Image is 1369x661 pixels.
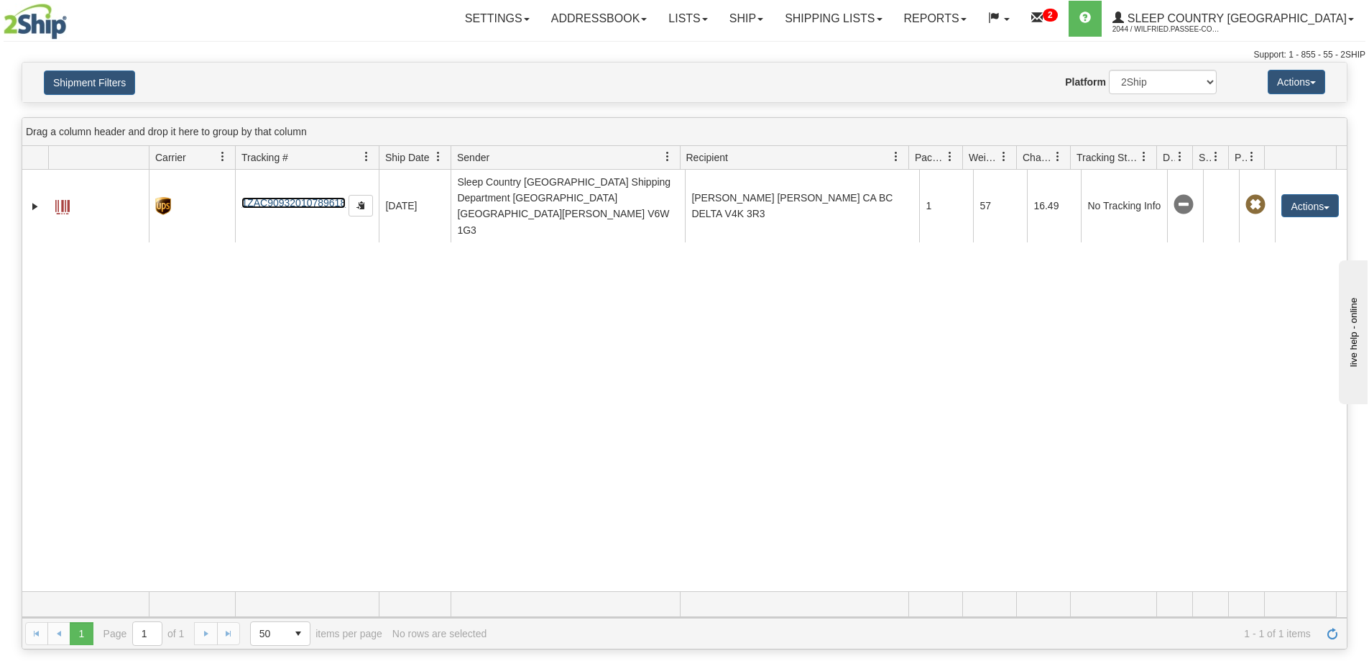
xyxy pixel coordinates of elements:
td: 1 [919,170,973,242]
a: Label [55,193,70,216]
span: Page of 1 [103,621,185,646]
span: Shipment Issues [1199,150,1211,165]
td: 16.49 [1027,170,1081,242]
a: Delivery Status filter column settings [1168,145,1192,169]
span: Charge [1023,150,1053,165]
span: Page 1 [70,622,93,645]
img: logo2044.jpg [4,4,67,40]
a: Ship [719,1,774,37]
a: Shipment Issues filter column settings [1204,145,1228,169]
a: Charge filter column settings [1046,145,1070,169]
span: Ship Date [385,150,429,165]
div: Support: 1 - 855 - 55 - 2SHIP [4,49,1365,61]
a: Lists [658,1,718,37]
a: Recipient filter column settings [884,145,908,169]
a: Ship Date filter column settings [426,145,451,169]
span: Weight [969,150,999,165]
sup: 2 [1043,9,1058,22]
button: Actions [1268,70,1325,94]
span: Pickup Status [1235,150,1247,165]
span: Pickup Not Assigned [1245,195,1266,215]
a: Reports [893,1,977,37]
span: 50 [259,626,278,641]
span: No Tracking Info [1174,195,1194,215]
td: [PERSON_NAME] [PERSON_NAME] CA BC DELTA V4K 3R3 [685,170,919,242]
label: Platform [1065,75,1106,89]
iframe: chat widget [1336,257,1368,404]
span: Recipient [686,150,728,165]
button: Copy to clipboard [349,195,373,216]
td: [DATE] [379,170,451,242]
span: Carrier [155,150,186,165]
button: Actions [1281,194,1339,217]
button: Shipment Filters [44,70,135,95]
span: Packages [915,150,945,165]
a: Settings [454,1,540,37]
a: Packages filter column settings [938,145,962,169]
div: No rows are selected [392,628,487,639]
span: 2044 / Wilfried.Passee-Coutrin [1112,22,1220,37]
td: Sleep Country [GEOGRAPHIC_DATA] Shipping Department [GEOGRAPHIC_DATA] [GEOGRAPHIC_DATA][PERSON_NA... [451,170,685,242]
a: 1ZAC90932010789618 [241,197,346,209]
span: Tracking Status [1077,150,1139,165]
span: Sender [457,150,489,165]
span: items per page [250,621,382,646]
a: 2 [1020,1,1069,37]
a: Weight filter column settings [992,145,1016,169]
span: Tracking # [241,150,288,165]
a: Pickup Status filter column settings [1240,145,1264,169]
span: 1 - 1 of 1 items [497,628,1311,639]
img: 8 - UPS [155,197,170,215]
span: select [287,622,310,645]
div: live help - online [11,12,133,23]
td: No Tracking Info [1081,170,1167,242]
a: Sender filter column settings [655,145,680,169]
a: Addressbook [540,1,658,37]
a: Sleep Country [GEOGRAPHIC_DATA] 2044 / Wilfried.Passee-Coutrin [1102,1,1365,37]
span: Sleep Country [GEOGRAPHIC_DATA] [1124,12,1347,24]
span: Delivery Status [1163,150,1175,165]
td: 57 [973,170,1027,242]
input: Page 1 [133,622,162,645]
a: Tracking # filter column settings [354,145,379,169]
a: Expand [28,199,42,214]
a: Tracking Status filter column settings [1132,145,1156,169]
a: Shipping lists [774,1,893,37]
a: Carrier filter column settings [211,145,235,169]
a: Refresh [1321,622,1344,645]
div: grid grouping header [22,118,1347,146]
span: Page sizes drop down [250,621,310,646]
